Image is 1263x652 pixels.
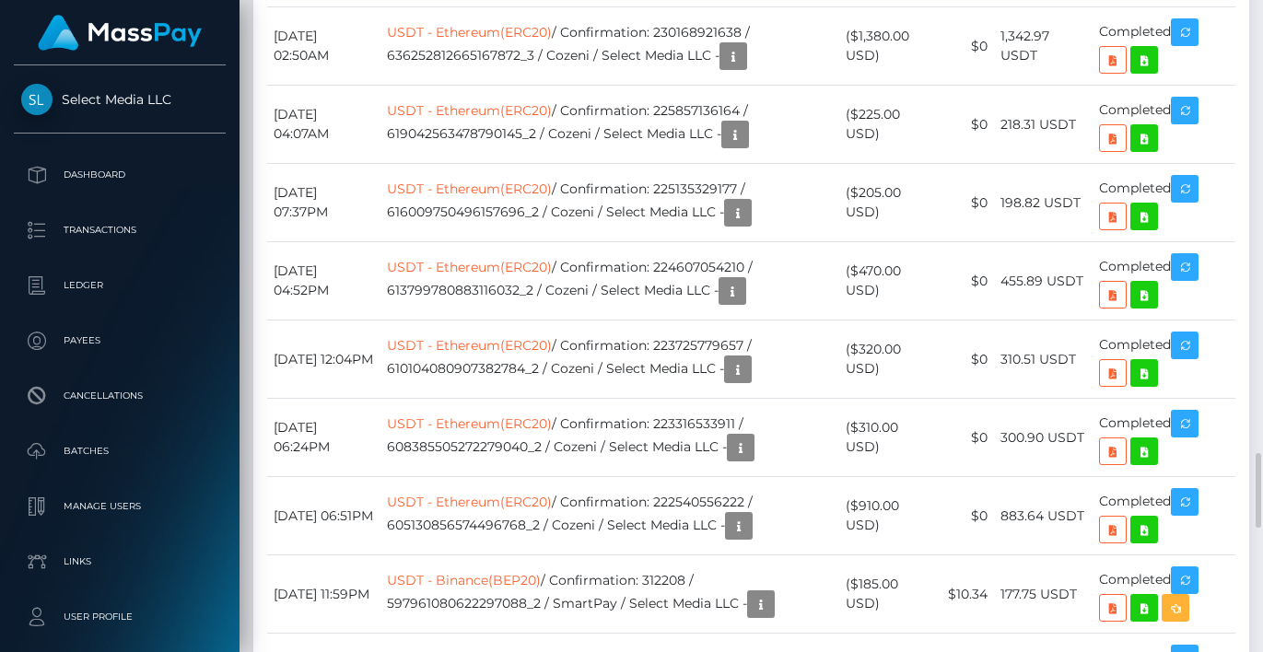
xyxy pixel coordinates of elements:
a: USDT - Ethereum(ERC20) [387,180,552,197]
td: Completed [1093,86,1235,164]
span: Select Media LLC [14,91,226,108]
td: / Confirmation: 230168921638 / 636252812665167872_3 / Cozeni / Select Media LLC - [380,7,840,86]
p: User Profile [21,603,218,631]
a: Transactions [14,207,226,253]
td: / Confirmation: 224607054210 / 613799780883116032_2 / Cozeni / Select Media LLC - [380,242,840,320]
td: 198.82 USDT [994,164,1093,242]
p: Batches [21,437,218,465]
a: Cancellations [14,373,226,419]
td: ($1,380.00 USD) [839,7,941,86]
a: Batches [14,428,226,474]
td: ($225.00 USD) [839,86,941,164]
a: USDT - Ethereum(ERC20) [387,415,552,432]
td: $0 [941,242,994,320]
td: 310.51 USDT [994,320,1093,399]
td: / Confirmation: 223316533911 / 608385505272279040_2 / Cozeni / Select Media LLC - [380,399,840,477]
td: 177.75 USDT [994,555,1093,634]
a: USDT - Ethereum(ERC20) [387,24,552,41]
td: [DATE] 07:37PM [267,164,380,242]
td: 883.64 USDT [994,477,1093,555]
p: Cancellations [21,382,218,410]
td: Completed [1093,242,1235,320]
td: ($205.00 USD) [839,164,941,242]
a: USDT - Ethereum(ERC20) [387,337,552,354]
td: [DATE] 06:24PM [267,399,380,477]
td: [DATE] 04:07AM [267,86,380,164]
td: $0 [941,320,994,399]
td: 455.89 USDT [994,242,1093,320]
p: Dashboard [21,161,218,189]
p: Transactions [21,216,218,244]
td: $10.34 [941,555,994,634]
td: [DATE] 12:04PM [267,320,380,399]
td: / Confirmation: 223725779657 / 610104080907382784_2 / Cozeni / Select Media LLC - [380,320,840,399]
td: $0 [941,399,994,477]
td: ($910.00 USD) [839,477,941,555]
p: Payees [21,327,218,355]
td: Completed [1093,7,1235,86]
td: ($470.00 USD) [839,242,941,320]
td: $0 [941,477,994,555]
td: $0 [941,86,994,164]
a: Payees [14,318,226,364]
img: Select Media LLC [21,84,53,115]
td: / Confirmation: 225135329177 / 616009750496157696_2 / Cozeni / Select Media LLC - [380,164,840,242]
td: / Confirmation: 225857136164 / 619042563478790145_2 / Cozeni / Select Media LLC - [380,86,840,164]
td: 1,342.97 USDT [994,7,1093,86]
a: USDT - Ethereum(ERC20) [387,102,552,119]
a: USDT - Binance(BEP20) [387,572,541,588]
td: $0 [941,7,994,86]
td: [DATE] 02:50AM [267,7,380,86]
td: Completed [1093,320,1235,399]
a: USDT - Ethereum(ERC20) [387,259,552,275]
td: Completed [1093,164,1235,242]
td: Completed [1093,399,1235,477]
td: / Confirmation: 222540556222 / 605130856574496768_2 / Cozeni / Select Media LLC - [380,477,840,555]
p: Links [21,548,218,576]
td: ($310.00 USD) [839,399,941,477]
td: 300.90 USDT [994,399,1093,477]
a: Manage Users [14,483,226,530]
td: [DATE] 04:52PM [267,242,380,320]
td: Completed [1093,477,1235,555]
img: MassPay Logo [38,15,202,51]
a: Links [14,539,226,585]
td: [DATE] 11:59PM [267,555,380,634]
p: Ledger [21,272,218,299]
a: User Profile [14,594,226,640]
a: Dashboard [14,152,226,198]
td: 218.31 USDT [994,86,1093,164]
td: / Confirmation: 312208 / 597961080622297088_2 / SmartPay / Select Media LLC - [380,555,840,634]
td: ($320.00 USD) [839,320,941,399]
td: [DATE] 06:51PM [267,477,380,555]
a: USDT - Ethereum(ERC20) [387,494,552,510]
a: Ledger [14,262,226,309]
td: ($185.00 USD) [839,555,941,634]
td: $0 [941,164,994,242]
td: Completed [1093,555,1235,634]
p: Manage Users [21,493,218,520]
